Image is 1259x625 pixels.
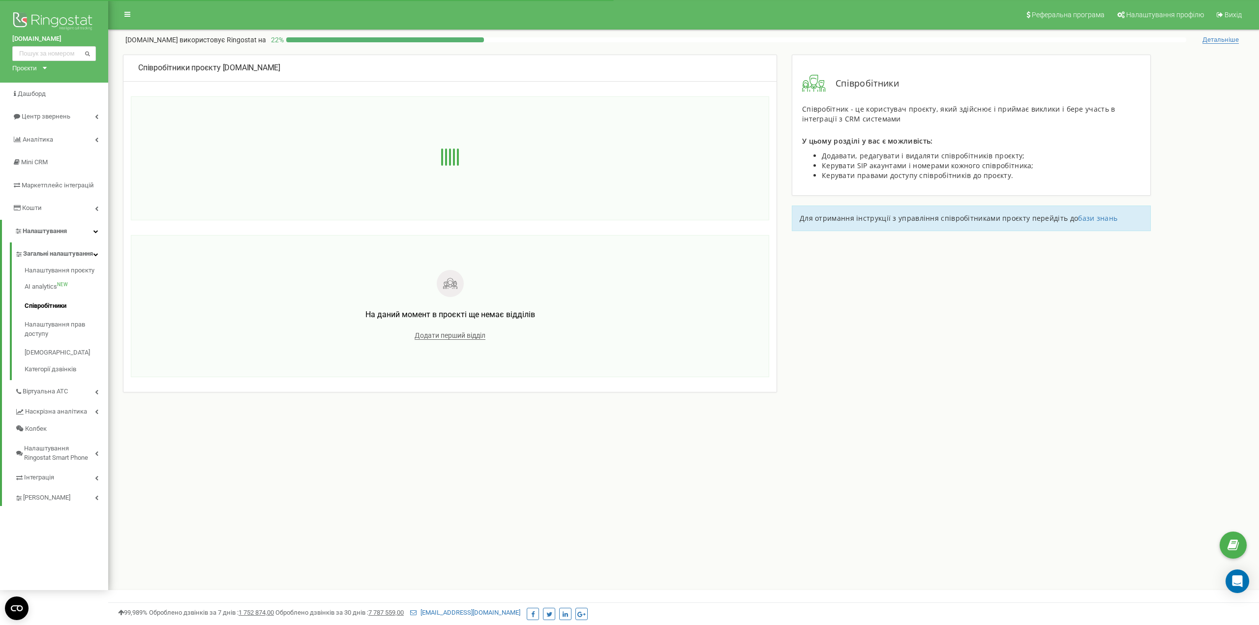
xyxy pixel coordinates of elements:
a: AI analyticsNEW [25,277,108,297]
span: Кошти [22,204,42,211]
span: Для отримання інструкції з управління співробітниками проєкту перейдіть до [800,213,1078,223]
div: Проєкти [12,63,37,73]
span: Центр звернень [22,113,70,120]
span: [PERSON_NAME] [23,493,70,503]
span: Додавати, редагувати і видаляти співробітників проєкту; [822,151,1025,160]
span: Налаштування профілю [1126,11,1204,19]
a: [DEMOGRAPHIC_DATA] [25,343,108,362]
span: Керувати SIP акаунтами і номерами кожного співробітника; [822,161,1034,170]
span: використовує Ringostat на [180,36,266,44]
span: Співробітники проєкту [138,63,221,72]
span: Колбек [25,424,47,434]
p: 22 % [266,35,286,45]
input: Пошук за номером [12,46,96,61]
span: На даний момент в проєкті ще немає відділів [365,310,535,319]
a: Налаштування Ringostat Smart Phone [15,437,108,466]
p: [DOMAIN_NAME] [125,35,266,45]
span: Налаштування [23,227,67,235]
a: Інтеграція [15,466,108,486]
span: Налаштування Ringostat Smart Phone [24,444,95,462]
a: [PERSON_NAME] [15,486,108,506]
div: [DOMAIN_NAME] [138,62,762,74]
button: Open CMP widget [5,596,29,620]
span: Співробітники [826,77,899,90]
a: Категорії дзвінків [25,362,108,374]
a: [DOMAIN_NAME] [12,34,96,44]
a: Налаштування [2,220,108,243]
a: Налаштування проєкту [25,266,108,278]
span: У цьому розділі у вас є можливість: [802,136,933,146]
span: Детальніше [1202,36,1239,44]
span: Додати перший відділ [415,331,485,340]
span: Маркетплейс інтеграцій [22,181,94,189]
span: Співробітник - це користувач проєкту, який здійснює і приймає виклики і бере участь в інтеграції ... [802,104,1115,123]
img: Ringostat logo [12,10,96,34]
a: Співробітники [25,297,108,316]
span: Реферальна програма [1032,11,1105,19]
div: Open Intercom Messenger [1226,569,1249,593]
a: Віртуальна АТС [15,380,108,400]
span: Аналiтика [23,136,53,143]
span: Віртуальна АТС [23,387,68,396]
a: Наскрізна аналітика [15,400,108,420]
a: Загальні налаштування [15,242,108,263]
span: Mini CRM [21,158,48,166]
a: бази знань [1078,213,1117,223]
span: Наскрізна аналітика [25,407,87,417]
span: Керувати правами доступу співробітників до проєкту. [822,171,1013,180]
span: Вихід [1225,11,1242,19]
a: Налаштування прав доступу [25,315,108,343]
a: Колбек [15,420,108,438]
span: Дашборд [18,90,46,97]
span: Загальні налаштування [23,249,93,259]
span: Інтеграція [24,473,54,482]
